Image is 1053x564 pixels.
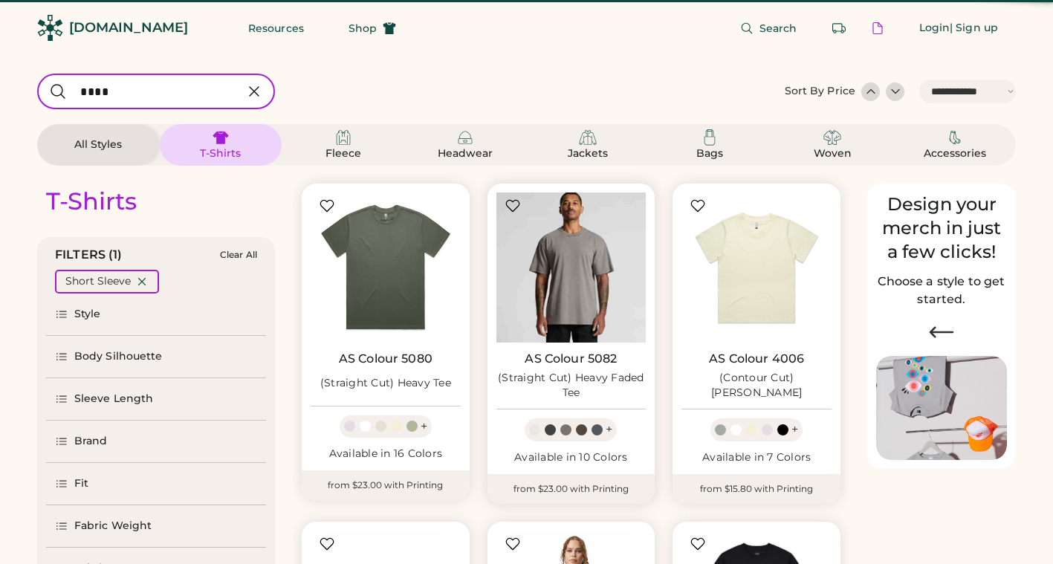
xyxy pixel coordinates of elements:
[65,137,132,152] div: All Styles
[950,21,998,36] div: | Sign up
[311,447,461,461] div: Available in 16 Colors
[220,250,257,260] div: Clear All
[69,19,188,37] div: [DOMAIN_NAME]
[876,356,1007,461] img: Image of Lisa Congdon Eye Print on T-Shirt and Hat
[681,192,832,343] img: AS Colour 4006 (Contour Cut) Martina Tee
[921,146,988,161] div: Accessories
[759,23,797,33] span: Search
[432,146,499,161] div: Headwear
[579,129,597,146] img: Jackets Icon
[876,273,1007,308] h2: Choose a style to get started.
[65,274,131,289] div: Short Sleeve
[74,476,88,491] div: Fit
[823,129,841,146] img: Woven Icon
[349,23,377,33] span: Shop
[701,129,719,146] img: Bags Icon
[74,349,163,364] div: Body Silhouette
[946,129,964,146] img: Accessories Icon
[311,192,461,343] img: AS Colour 5080 (Straight Cut) Heavy Tee
[74,519,152,534] div: Fabric Weight
[74,307,101,322] div: Style
[681,450,832,465] div: Available in 7 Colors
[331,13,414,43] button: Shop
[310,146,377,161] div: Fleece
[487,474,655,504] div: from $23.00 with Printing
[456,129,474,146] img: Headwear Icon
[791,421,798,438] div: +
[709,351,804,366] a: AS Colour 4006
[46,187,137,216] div: T-Shirts
[37,15,63,41] img: Rendered Logo - Screens
[334,129,352,146] img: Fleece Icon
[320,376,451,391] div: (Straight Cut) Heavy Tee
[785,84,855,99] div: Sort By Price
[496,371,647,401] div: (Straight Cut) Heavy Faded Tee
[554,146,621,161] div: Jackets
[919,21,950,36] div: Login
[676,146,743,161] div: Bags
[876,192,1007,264] div: Design your merch in just a few clicks!
[722,13,815,43] button: Search
[606,421,612,438] div: +
[799,146,866,161] div: Woven
[673,474,840,504] div: from $15.80 with Printing
[496,450,647,465] div: Available in 10 Colors
[74,392,153,406] div: Sleeve Length
[824,13,854,43] button: Retrieve an order
[187,146,254,161] div: T-Shirts
[55,246,123,264] div: FILTERS (1)
[74,434,108,449] div: Brand
[421,418,427,435] div: +
[339,351,432,366] a: AS Colour 5080
[212,129,230,146] img: T-Shirts Icon
[525,351,617,366] a: AS Colour 5082
[302,470,470,500] div: from $23.00 with Printing
[681,371,832,401] div: (Contour Cut) [PERSON_NAME]
[230,13,322,43] button: Resources
[496,192,647,343] img: AS Colour 5082 (Straight Cut) Heavy Faded Tee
